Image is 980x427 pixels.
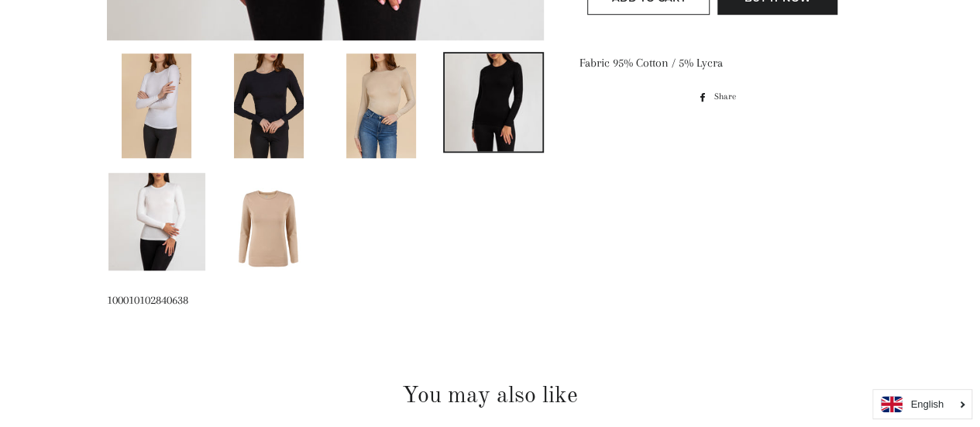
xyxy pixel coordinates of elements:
i: English [910,399,944,409]
span: Share [714,88,743,105]
img: Load image into Gallery viewer, Women Long sleeve Cotton Lycra Top [122,53,191,158]
img: Load image into Gallery viewer, Women Long sleeve Cotton Lycra Top [234,173,304,277]
span: 100010102840638 [107,293,188,307]
img: Load image into Gallery viewer, Women Long sleeve Cotton Lycra Top [108,173,206,270]
h2: You may also like [107,380,874,412]
p: Fabric 95% Cotton / 5% Lycra [579,53,854,73]
img: Load image into Gallery viewer, Women Long sleeve Cotton Lycra Top [445,53,542,151]
img: Load image into Gallery viewer, Women Long sleeve Cotton Lycra Top [234,53,304,158]
img: Load image into Gallery viewer, Women Long sleeve Cotton Lycra Top [346,53,416,158]
a: English [881,396,964,412]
